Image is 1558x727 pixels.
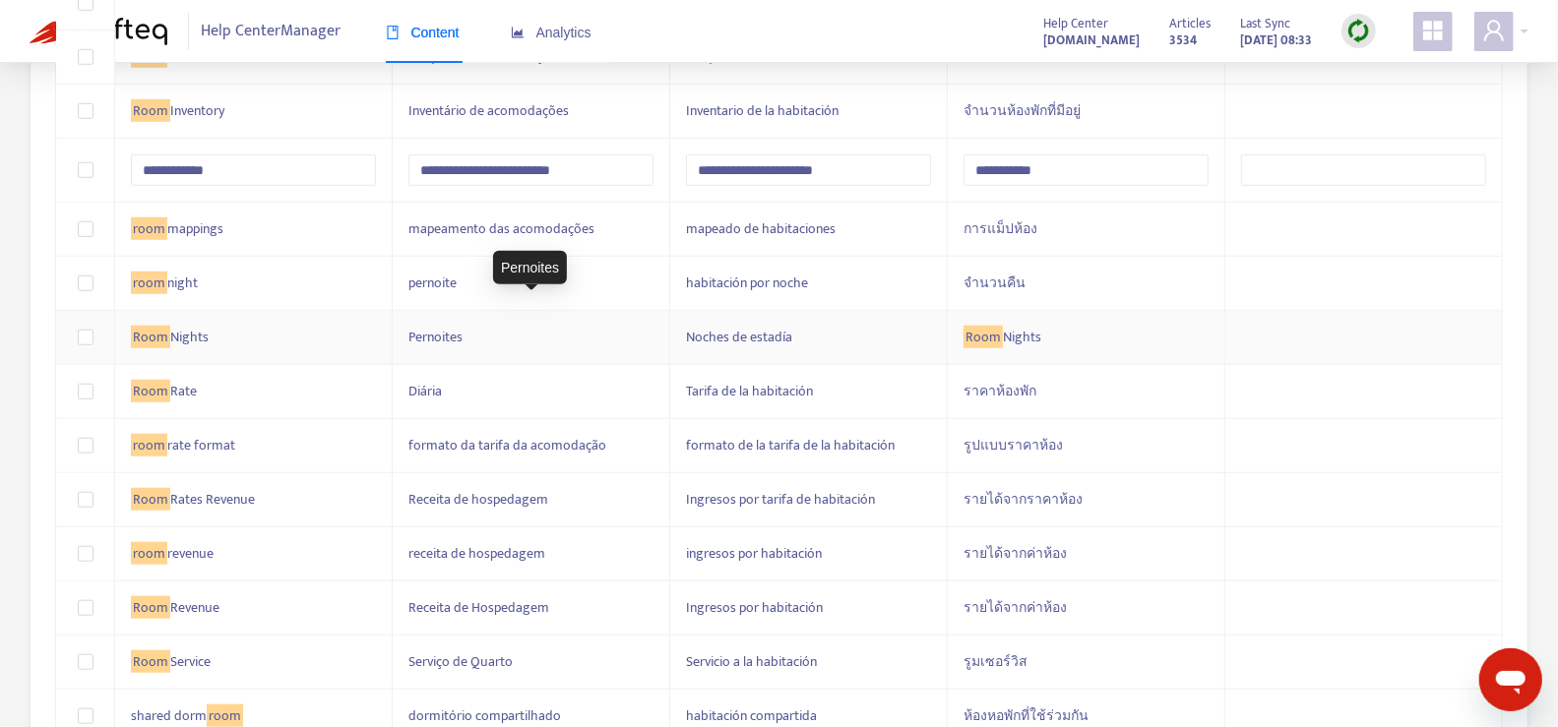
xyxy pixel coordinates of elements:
[964,380,1036,402] span: ราคาห้องพัก
[964,650,1028,673] span: รูมเซอร์วิส
[1169,13,1211,34] span: Articles
[686,650,817,673] span: Servicio a la habitación
[170,326,209,348] span: Nights
[131,596,170,619] span: Room
[131,380,170,402] span: Room
[167,542,214,565] span: revenue
[408,650,513,673] span: Serviço de Quarto
[511,25,592,40] span: Analytics
[964,326,1003,348] span: Room
[686,434,895,456] span: formato de la tarifa de la habitación
[686,596,823,619] span: Ingresos por habitación
[686,704,817,727] span: habitación compartida
[408,596,549,619] span: Receita de Hospedagem
[170,380,197,402] span: Rate
[1421,19,1445,42] span: appstore
[408,99,569,122] span: Inventário de acomodações
[686,217,836,240] span: mapeado de habitaciones
[964,704,1089,727] span: ห้องหอพักที่ใช้ร่วมกัน
[131,704,207,727] span: shared dorm
[1479,648,1542,711] iframe: Button to launch messaging window
[131,326,170,348] span: Room
[202,13,342,50] span: Help Center Manager
[131,99,170,122] span: Room
[1240,30,1312,51] strong: [DATE] 08:33
[964,488,1083,511] span: รายได้จากราคาห้อง
[131,217,167,240] span: room
[131,650,170,673] span: Room
[131,272,167,294] span: room
[1346,19,1371,43] img: sync.dc5367851b00ba804db3.png
[170,99,224,122] span: Inventory
[408,380,442,402] span: Diária
[408,542,545,565] span: receita de hospedagem
[1043,30,1140,51] strong: [DOMAIN_NAME]
[386,26,400,39] span: book
[493,251,567,284] div: Pernoites
[1003,326,1041,348] span: Nights
[1482,19,1506,42] span: user
[167,272,198,294] span: night
[30,18,167,45] img: Swifteq
[408,434,606,456] span: formato da tarifa da acomodação
[386,25,460,40] span: Content
[408,488,548,511] span: Receita de hospedagem
[131,434,167,456] span: room
[686,380,813,402] span: Tarifa de la habitación
[964,596,1067,619] span: รายได้จากค่าห้อง
[167,434,235,456] span: rate format
[170,596,219,619] span: Revenue
[686,272,808,294] span: habitación por noche
[1240,13,1290,34] span: Last Sync
[511,26,525,39] span: area-chart
[408,217,594,240] span: mapeamento das acomodações
[131,488,170,511] span: Room
[686,488,875,511] span: Ingresos por tarifa de habitación
[686,326,792,348] span: Noches de estadía
[964,272,1026,294] span: จำนวนคืน
[408,272,457,294] span: pernoite
[170,650,211,673] span: Service
[1169,30,1197,51] strong: 3534
[964,217,1037,240] span: การแม็ปห้อง
[686,99,839,122] span: Inventario de la habitación
[1043,29,1140,51] a: [DOMAIN_NAME]
[170,488,255,511] span: Rates Revenue
[408,704,561,727] span: dormitório compartilhado
[167,217,223,240] span: mappings
[686,542,822,565] span: ingresos por habitación
[408,326,463,348] span: Pernoites
[964,542,1067,565] span: รายได้จากค่าห้อง
[131,542,167,565] span: room
[207,704,243,727] span: room
[1043,13,1108,34] span: Help Center
[964,99,1081,122] span: จำนวนห้องพักที่มีอยู่
[964,434,1063,456] span: รูปแบบราคาห้อง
